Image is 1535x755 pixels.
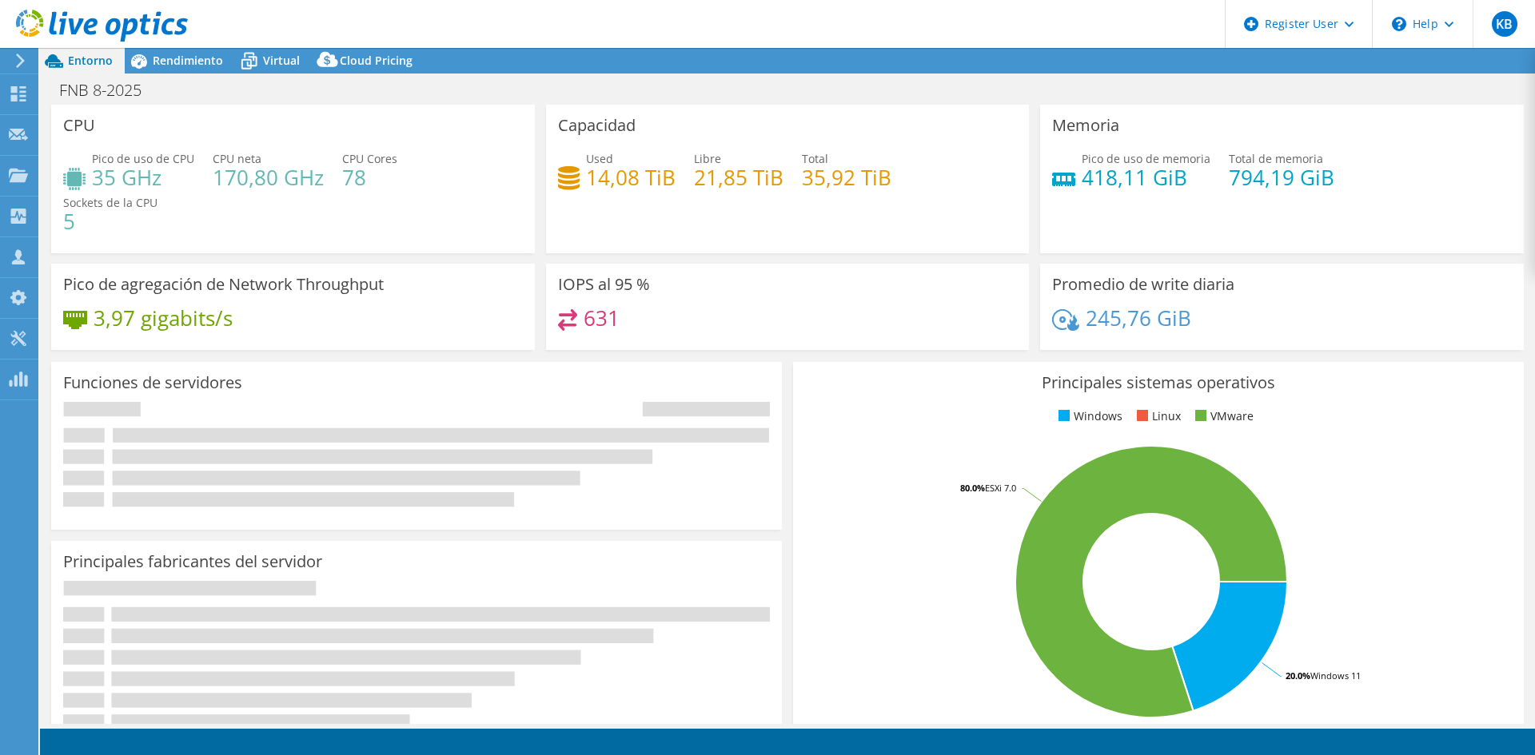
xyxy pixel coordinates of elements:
[68,53,113,68] span: Entorno
[1082,169,1210,186] h4: 418,11 GiB
[1191,407,1254,425] li: VMware
[802,151,828,166] span: Total
[1310,670,1361,681] tspan: Windows 11
[342,169,397,186] h4: 78
[558,117,636,134] h3: Capacidad
[1286,670,1310,681] tspan: 20.0%
[1052,117,1119,134] h3: Memoria
[1133,407,1181,425] li: Linux
[63,276,384,293] h3: Pico de agregación de Network Throughput
[63,553,322,570] h3: Principales fabricantes del servidor
[340,53,413,68] span: Cloud Pricing
[584,309,620,327] h4: 631
[213,151,261,166] span: CPU neta
[802,169,891,186] h4: 35,92 TiB
[1492,11,1517,37] span: KB
[94,309,233,327] h4: 3,97 gigabits/s
[1055,407,1122,425] li: Windows
[694,151,721,166] span: Libre
[1052,276,1234,293] h3: Promedio de write diaria
[52,81,166,99] h1: FNB 8-2025
[1229,169,1334,186] h4: 794,19 GiB
[63,213,157,230] h4: 5
[63,374,242,391] h3: Funciones de servidores
[63,195,157,210] span: Sockets de la CPU
[1229,151,1323,166] span: Total de memoria
[694,169,783,186] h4: 21,85 TiB
[1086,309,1191,327] h4: 245,76 GiB
[985,482,1016,494] tspan: ESXi 7.0
[342,151,397,166] span: CPU Cores
[63,117,95,134] h3: CPU
[92,151,194,166] span: Pico de uso de CPU
[558,276,650,293] h3: IOPS al 95 %
[92,169,194,186] h4: 35 GHz
[586,151,613,166] span: Used
[960,482,985,494] tspan: 80.0%
[213,169,324,186] h4: 170,80 GHz
[805,374,1512,391] h3: Principales sistemas operativos
[1392,17,1406,31] svg: \n
[1082,151,1210,166] span: Pico de uso de memoria
[263,53,300,68] span: Virtual
[586,169,676,186] h4: 14,08 TiB
[153,53,223,68] span: Rendimiento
